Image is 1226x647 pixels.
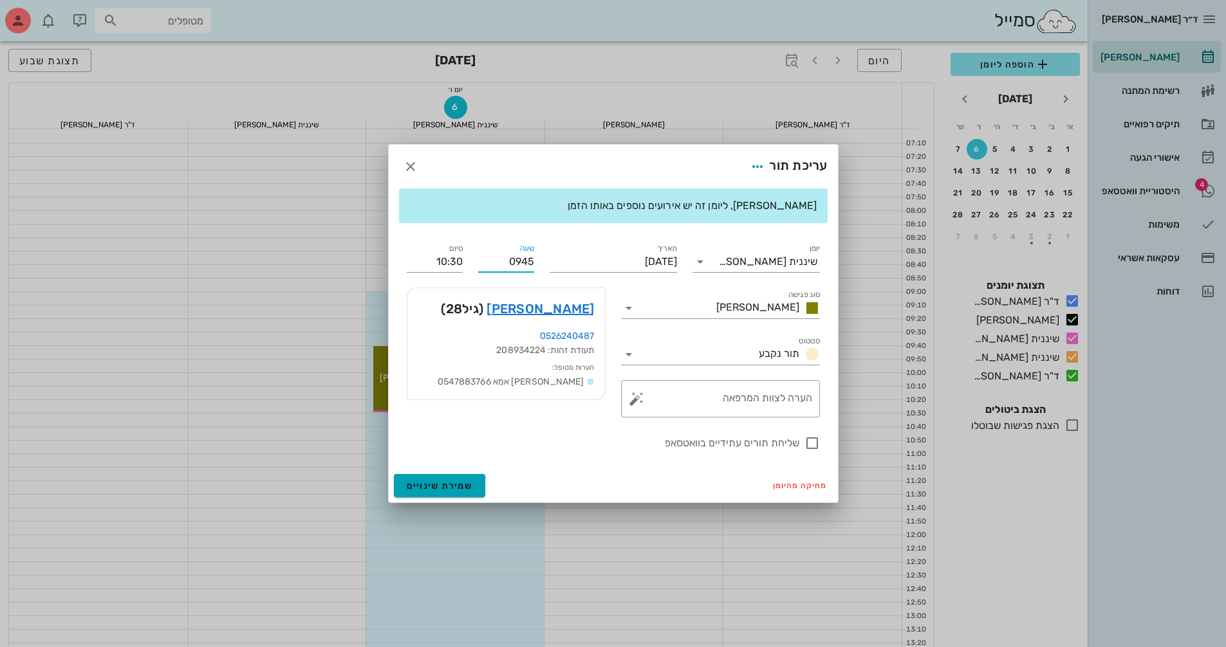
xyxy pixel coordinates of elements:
label: סיום [449,244,463,253]
span: שמירת שינויים [407,480,473,491]
span: [PERSON_NAME] [716,301,799,313]
span: [PERSON_NAME], ליומן זה יש אירועים נוספים באותו הזמן [568,199,817,212]
label: יומן [809,244,820,253]
label: שליחת תורים עתידיים בוואטסאפ [407,437,799,450]
a: 0526240487 [540,331,595,342]
button: מחיקה מהיומן [768,477,833,495]
span: תור נקבע [759,347,799,360]
label: סטטוס [799,336,820,346]
span: 28 [446,301,463,316]
a: [PERSON_NAME] [487,298,594,319]
small: הערות מטופל: [552,363,594,372]
div: יומןשיננית [PERSON_NAME] [692,251,820,272]
div: סטטוסתור נקבע [621,344,820,365]
div: תעודת זהות: 208934224 [418,343,595,358]
span: (גיל ) [441,298,483,319]
div: עריכת תור [746,155,827,178]
input: 00:00 [478,251,534,272]
button: שמירת שינויים [394,474,486,497]
span: [PERSON_NAME] אמא 0547883766 [438,376,584,387]
label: תאריך [656,244,677,253]
span: מחיקה מהיומן [773,481,828,490]
label: שעה [519,244,534,253]
div: שיננית [PERSON_NAME] [719,256,817,268]
label: סוג פגישה [788,290,820,300]
div: סוג פגישה[PERSON_NAME] [621,298,820,318]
